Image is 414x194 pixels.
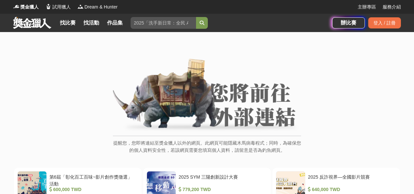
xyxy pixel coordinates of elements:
[332,17,365,28] a: 辦比賽
[308,174,394,186] div: 2025 反詐視界—全國影片競賽
[13,4,39,10] a: Logo獎金獵人
[77,3,84,10] img: Logo
[45,3,52,10] img: Logo
[131,17,196,29] input: 2025「洗手新日常：全民 ALL IN」洗手歌全台徵選
[84,4,117,10] span: Dream & Hunter
[45,4,71,10] a: Logo試用獵人
[113,139,301,161] p: 提醒您，您即將連結至獎金獵人以外的網頁。此網頁可能隱藏木馬病毒程式；同時，為確保您的個人資料安全性，若該網頁需要您填寫個人資料，請留意是否為釣魚網頁。
[104,18,125,27] a: 作品集
[308,186,394,193] div: 640,000 TWD
[77,4,117,10] a: LogoDream & Hunter
[52,4,71,10] span: 試用獵人
[49,174,135,186] div: 第6屆「彰化百工百味~影片創作獎徵選」活動
[383,4,401,10] a: 服務介紹
[49,186,135,193] div: 600,000 TWD
[113,59,301,132] img: External Link Banner
[368,17,401,28] div: 登入 / 註冊
[179,174,265,186] div: 2025 SYM 三陽創新設計大賽
[81,18,102,27] a: 找活動
[13,3,20,10] img: Logo
[57,18,78,27] a: 找比賽
[358,4,376,10] a: 主辦專區
[20,4,39,10] span: 獎金獵人
[179,186,265,193] div: 779,200 TWD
